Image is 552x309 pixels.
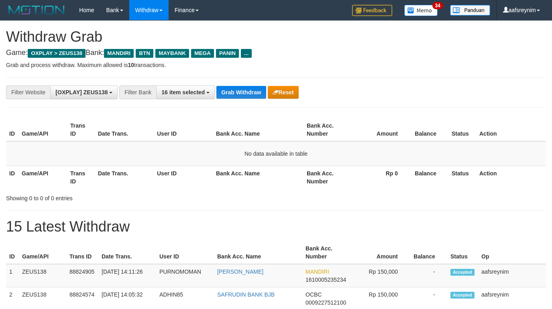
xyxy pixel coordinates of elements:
[214,241,302,264] th: Bank Acc. Name
[154,166,213,189] th: User ID
[213,166,303,189] th: Bank Acc. Name
[404,5,438,16] img: Button%20Memo.svg
[156,264,214,287] td: PURNOMOMAN
[450,269,475,276] span: Accepted
[6,219,546,235] h1: 15 Latest Withdraw
[66,241,98,264] th: Trans ID
[6,191,224,202] div: Showing 0 to 0 of 0 entries
[352,166,410,189] th: Rp 0
[6,264,19,287] td: 1
[432,2,443,9] span: 34
[104,49,134,58] span: MANDIRI
[217,268,263,275] a: [PERSON_NAME]
[50,85,118,99] button: [OXPLAY] ZEUS138
[448,166,476,189] th: Status
[19,264,66,287] td: ZEUS138
[216,49,239,58] span: PANIN
[410,166,448,189] th: Balance
[306,291,322,298] span: OCBC
[161,89,205,96] span: 16 item selected
[6,141,546,166] td: No data available in table
[217,291,275,298] a: SAFRUDIN BANK BJB
[410,264,447,287] td: -
[268,86,299,99] button: Reset
[28,49,86,58] span: OXPLAY > ZEUS138
[98,241,156,264] th: Date Trans.
[450,5,490,16] img: panduan.png
[136,49,153,58] span: BTN
[67,166,95,189] th: Trans ID
[95,118,154,141] th: Date Trans.
[19,241,66,264] th: Game/API
[478,264,546,287] td: aafsreynim
[306,268,329,275] span: MANDIRI
[352,118,410,141] th: Amount
[6,29,546,45] h1: Withdraw Grab
[302,241,353,264] th: Bank Acc. Number
[447,241,478,264] th: Status
[352,5,392,16] img: Feedback.jpg
[6,4,67,16] img: MOTION_logo.png
[241,49,252,58] span: ...
[478,241,546,264] th: Op
[216,86,266,99] button: Grab Withdraw
[55,89,108,96] span: [OXPLAY] ZEUS138
[18,166,67,189] th: Game/API
[128,62,134,68] strong: 10
[98,264,156,287] td: [DATE] 14:11:26
[95,166,154,189] th: Date Trans.
[213,118,303,141] th: Bank Acc. Name
[6,118,18,141] th: ID
[476,166,546,189] th: Action
[410,241,447,264] th: Balance
[306,276,346,283] span: Copy 1610005235234 to clipboard
[303,118,352,141] th: Bank Acc. Number
[353,264,410,287] td: Rp 150,000
[155,49,189,58] span: MAYBANK
[18,118,67,141] th: Game/API
[156,85,215,99] button: 16 item selected
[6,49,546,57] h4: Game: Bank:
[450,292,475,299] span: Accepted
[154,118,213,141] th: User ID
[448,118,476,141] th: Status
[6,166,18,189] th: ID
[66,264,98,287] td: 88824905
[410,118,448,141] th: Balance
[353,241,410,264] th: Amount
[303,166,352,189] th: Bank Acc. Number
[476,118,546,141] th: Action
[67,118,95,141] th: Trans ID
[119,85,156,99] div: Filter Bank
[6,85,50,99] div: Filter Website
[191,49,214,58] span: MEGA
[6,61,546,69] p: Grab and process withdraw. Maximum allowed is transactions.
[6,241,19,264] th: ID
[156,241,214,264] th: User ID
[306,299,346,306] span: Copy 0009227512100 to clipboard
